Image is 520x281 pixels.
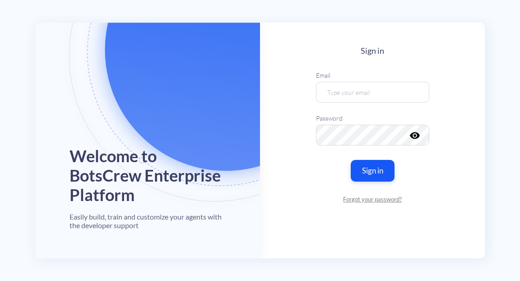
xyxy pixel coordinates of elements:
button: Sign in [350,160,394,182]
button: visibility [409,130,418,136]
i: visibility [409,130,420,141]
input: Type your email [316,82,429,103]
label: Email [316,70,429,80]
a: Forgot your password? [316,195,429,204]
h1: Welcome to BotsCrew Enterprise Platform [70,146,226,205]
h4: Sign in [316,46,429,56]
h4: Easily build, train and customize your agents with the developer support [70,212,226,229]
label: Password [316,113,429,123]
